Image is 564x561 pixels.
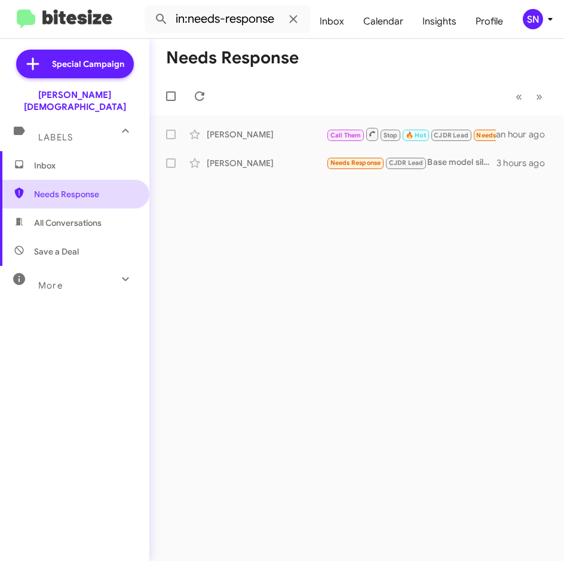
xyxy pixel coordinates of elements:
[406,131,426,139] span: 🔥 Hot
[207,157,326,169] div: [PERSON_NAME]
[145,5,310,33] input: Search
[34,246,79,257] span: Save a Deal
[326,127,496,142] div: Inbound Call
[16,50,134,78] a: Special Campaign
[310,4,354,39] a: Inbox
[326,156,496,170] div: Base model silver or white
[38,280,63,291] span: More
[513,9,551,29] button: SN
[384,131,398,139] span: Stop
[330,159,381,167] span: Needs Response
[354,4,413,39] a: Calendar
[413,4,466,39] a: Insights
[496,157,554,169] div: 3 hours ago
[523,9,543,29] div: SN
[516,89,522,104] span: «
[330,131,361,139] span: Call Them
[476,131,527,139] span: Needs Response
[38,132,73,143] span: Labels
[536,89,542,104] span: »
[34,217,102,229] span: All Conversations
[529,84,550,109] button: Next
[207,128,326,140] div: [PERSON_NAME]
[166,48,299,68] h1: Needs Response
[52,58,124,70] span: Special Campaign
[496,128,554,140] div: an hour ago
[389,159,424,167] span: CJDR Lead
[34,188,136,200] span: Needs Response
[34,160,136,171] span: Inbox
[466,4,513,39] a: Profile
[509,84,550,109] nav: Page navigation example
[434,131,468,139] span: CJDR Lead
[508,84,529,109] button: Previous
